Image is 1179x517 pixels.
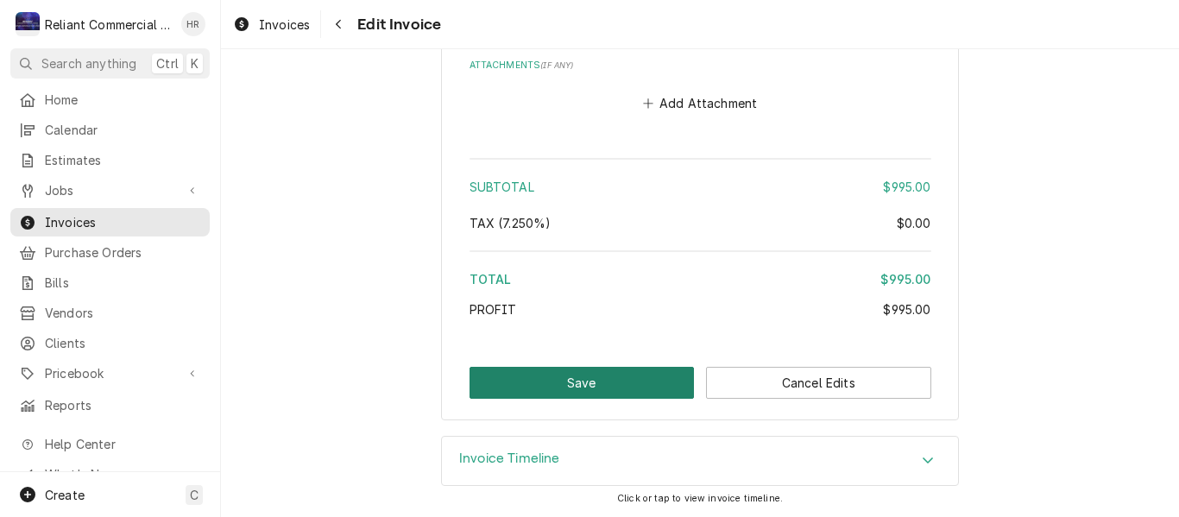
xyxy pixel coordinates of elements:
[10,299,210,327] a: Vendors
[45,274,201,292] span: Bills
[10,268,210,297] a: Bills
[470,367,695,399] button: Save
[41,54,136,73] span: Search anything
[470,178,931,196] div: Subtotal
[470,214,931,232] div: Tax
[617,493,783,504] span: Click or tap to view invoice timeline.
[441,436,959,486] div: Invoice Timeline
[259,16,310,34] span: Invoices
[442,437,958,485] button: Accordion Details Expand Trigger
[470,59,931,73] label: Attachments
[45,243,201,262] span: Purchase Orders
[45,435,199,453] span: Help Center
[10,359,210,388] a: Go to Pricebook
[459,451,560,467] h3: Invoice Timeline
[190,486,199,504] span: C
[45,334,201,352] span: Clients
[883,178,930,196] div: $995.00
[470,216,552,230] span: Tax ( 7.250% )
[883,302,930,317] span: $995.00
[470,180,534,194] span: Subtotal
[181,12,205,36] div: Heath Reed's Avatar
[706,367,931,399] button: Cancel Edits
[10,176,210,205] a: Go to Jobs
[470,302,517,317] span: Profit
[640,91,760,116] button: Add Attachment
[10,85,210,114] a: Home
[352,13,441,36] span: Edit Invoice
[10,391,210,419] a: Reports
[10,238,210,267] a: Purchase Orders
[45,304,201,322] span: Vendors
[16,12,40,36] div: R
[16,12,40,36] div: Reliant Commercial Appliance Repair LLC's Avatar
[45,213,201,231] span: Invoices
[10,460,210,489] a: Go to What's New
[470,152,931,331] div: Amount Summary
[10,430,210,458] a: Go to Help Center
[470,367,931,399] div: Button Group
[470,59,931,116] div: Attachments
[540,60,573,70] span: ( if any )
[191,54,199,73] span: K
[226,10,317,39] a: Invoices
[442,437,958,485] div: Accordion Header
[45,16,172,34] div: Reliant Commercial Appliance Repair LLC
[45,364,175,382] span: Pricebook
[45,181,175,199] span: Jobs
[470,367,931,399] div: Button Group Row
[325,10,352,38] button: Navigate back
[10,48,210,79] button: Search anythingCtrlK
[470,300,931,318] div: Profit
[880,270,930,288] div: $995.00
[470,272,512,287] span: Total
[10,146,210,174] a: Estimates
[45,121,201,139] span: Calendar
[45,465,199,483] span: What's New
[10,116,210,144] a: Calendar
[45,91,201,109] span: Home
[470,270,931,288] div: Total
[10,208,210,236] a: Invoices
[156,54,179,73] span: Ctrl
[10,329,210,357] a: Clients
[45,488,85,502] span: Create
[45,396,201,414] span: Reports
[45,151,201,169] span: Estimates
[897,214,931,232] div: $0.00
[181,12,205,36] div: HR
